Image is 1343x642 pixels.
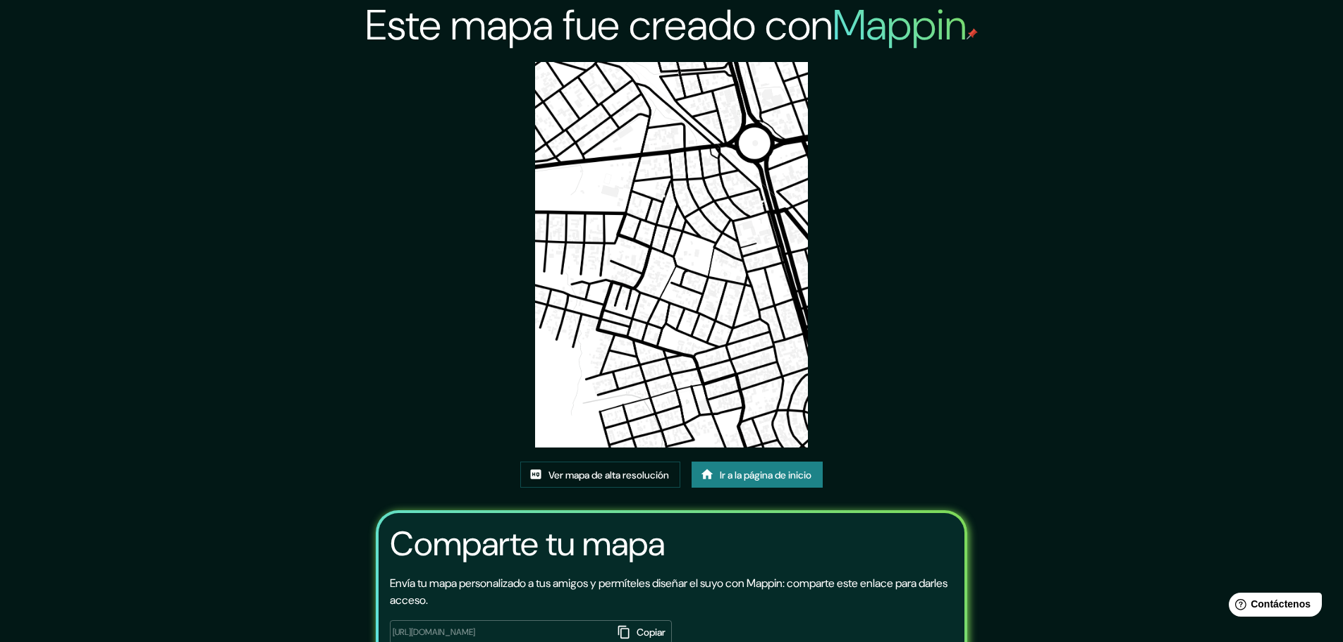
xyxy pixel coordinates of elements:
iframe: Lanzador de widgets de ayuda [1218,587,1327,626]
font: Copiar [637,626,666,639]
font: Envía tu mapa personalizado a tus amigos y permíteles diseñar el suyo con Mappin: comparte este e... [390,576,948,607]
a: Ir a la página de inicio [692,462,823,488]
font: Comparte tu mapa [390,521,665,566]
font: Ver mapa de alta resolución [548,469,669,481]
img: pin de mapeo [967,28,978,39]
font: Ir a la página de inicio [720,469,811,481]
img: created-map [535,62,807,447]
a: Ver mapa de alta resolución [520,462,680,488]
